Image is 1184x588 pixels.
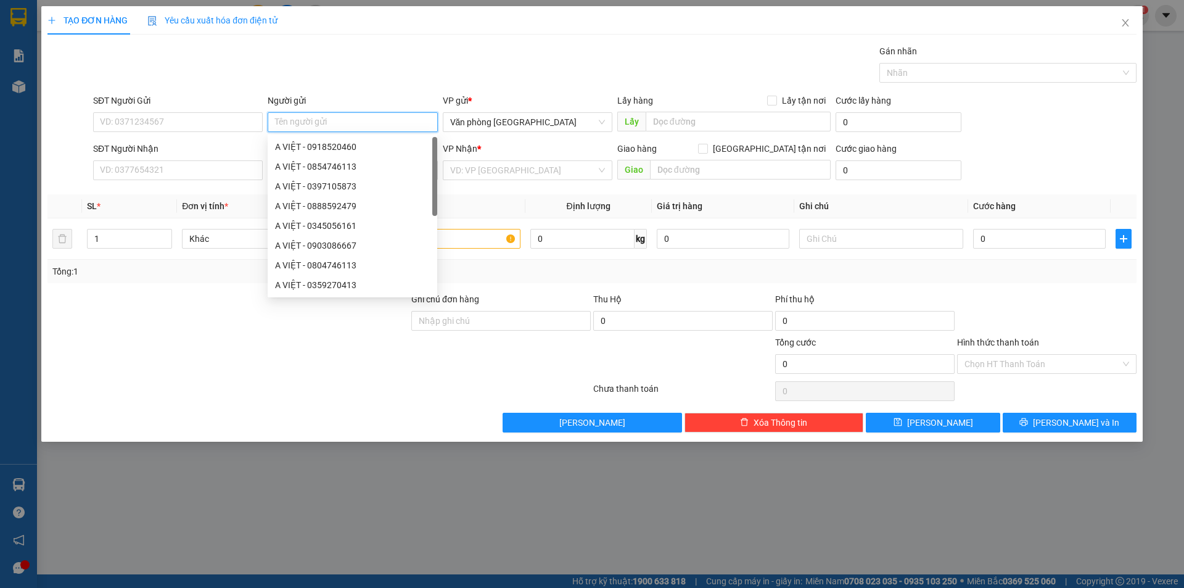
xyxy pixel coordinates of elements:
[866,413,1000,433] button: save[PERSON_NAME]
[1116,229,1132,249] button: plus
[275,278,430,292] div: A VIỆT - 0359270413
[1108,6,1143,41] button: Close
[836,96,891,106] label: Cước lấy hàng
[93,142,263,155] div: SĐT Người Nhận
[907,416,973,429] span: [PERSON_NAME]
[1019,418,1028,428] span: printer
[754,416,807,429] span: Xóa Thông tin
[973,201,1016,211] span: Cước hàng
[836,112,961,132] input: Cước lấy hàng
[657,229,789,249] input: 0
[275,219,430,233] div: A VIỆT - 0345056161
[275,199,430,213] div: A VIỆT - 0888592479
[684,413,864,433] button: deleteXóa Thông tin
[47,16,56,25] span: plus
[775,292,955,311] div: Phí thu hộ
[1116,234,1131,244] span: plus
[268,157,437,176] div: A VIỆT - 0854746113
[268,137,437,157] div: A VIỆT - 0918520460
[646,112,831,131] input: Dọc đường
[503,413,682,433] button: [PERSON_NAME]
[275,180,430,193] div: A VIỆT - 0397105873
[894,418,902,428] span: save
[268,94,437,107] div: Người gửi
[592,382,774,404] div: Chưa thanh toán
[794,194,968,218] th: Ghi chú
[268,255,437,275] div: A VIỆT - 0804746113
[182,201,228,211] span: Đơn vị tính
[777,94,831,107] span: Lấy tận nơi
[411,294,479,304] label: Ghi chú đơn hàng
[799,229,963,249] input: Ghi Chú
[147,15,277,25] span: Yêu cầu xuất hóa đơn điện tử
[593,294,622,304] span: Thu Hộ
[617,160,650,180] span: Giao
[80,18,118,118] b: Biên nhận gởi hàng hóa
[836,144,897,154] label: Cước giao hàng
[650,160,831,180] input: Dọc đường
[879,46,917,56] label: Gán nhãn
[957,337,1039,347] label: Hình thức thanh toán
[93,94,263,107] div: SĐT Người Gửi
[268,176,437,196] div: A VIỆT - 0397105873
[87,201,97,211] span: SL
[52,265,457,278] div: Tổng: 1
[443,144,477,154] span: VP Nhận
[443,94,612,107] div: VP gửi
[52,229,72,249] button: delete
[635,229,647,249] span: kg
[740,418,749,428] span: delete
[275,259,430,272] div: A VIỆT - 0804746113
[189,230,339,248] span: Khác
[617,144,657,154] span: Giao hàng
[268,275,437,295] div: A VIỆT - 0359270413
[708,142,831,155] span: [GEOGRAPHIC_DATA] tận nơi
[268,196,437,216] div: A VIỆT - 0888592479
[617,96,653,106] span: Lấy hàng
[1120,18,1130,28] span: close
[617,112,646,131] span: Lấy
[775,337,816,347] span: Tổng cước
[411,311,591,331] input: Ghi chú đơn hàng
[268,236,437,255] div: A VIỆT - 0903086667
[836,160,961,180] input: Cước giao hàng
[275,239,430,252] div: A VIỆT - 0903086667
[1003,413,1137,433] button: printer[PERSON_NAME] và In
[268,216,437,236] div: A VIỆT - 0345056161
[275,160,430,173] div: A VIỆT - 0854746113
[15,80,68,138] b: An Anh Limousine
[147,16,157,26] img: icon
[657,201,702,211] span: Giá trị hàng
[1033,416,1119,429] span: [PERSON_NAME] và In
[567,201,610,211] span: Định lượng
[47,15,128,25] span: TẠO ĐƠN HÀNG
[275,140,430,154] div: A VIỆT - 0918520460
[450,113,605,131] span: Văn phòng Tân Phú
[559,416,625,429] span: [PERSON_NAME]
[356,229,520,249] input: VD: Bàn, Ghế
